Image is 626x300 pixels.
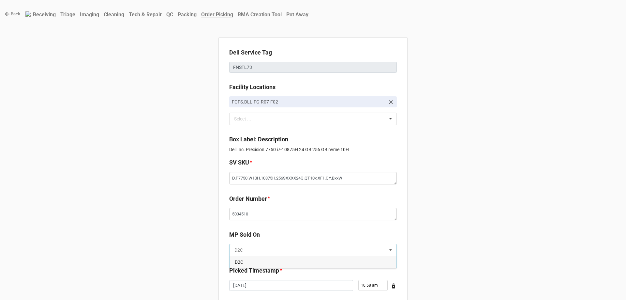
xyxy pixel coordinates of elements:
a: Tech & Repair [127,8,164,21]
input: Date [229,280,353,291]
b: Receiving [33,11,56,18]
a: QC [164,8,175,21]
span: D2C [235,260,243,265]
a: Packing [175,8,199,21]
p: Dell Inc. Precision 7750 i7-10875H 24 GB 256 GB nvme 10H [229,146,397,153]
a: Back [5,11,20,17]
label: MP Sold On [229,230,260,239]
b: Cleaning [104,11,124,18]
a: Cleaning [101,8,127,21]
label: SV SKU [229,158,249,167]
b: Tech & Repair [129,11,162,18]
b: Box Label: Description [229,136,288,143]
label: Picked Timestamp [229,266,279,275]
p: FGFS.DLL.FG-R07-F02 [232,99,385,105]
label: Order Number [229,194,267,203]
b: Put Away [286,11,308,18]
b: Triage [60,11,75,18]
b: Imaging [80,11,99,18]
b: RMA Creation Tool [238,11,282,18]
b: Order Picking [201,11,233,18]
b: Packing [178,11,197,18]
a: RMA Creation Tool [235,8,284,21]
a: Triage [58,8,78,21]
textarea: 5034510 [229,208,397,220]
a: Imaging [78,8,101,21]
textarea: D.P7750.W10H.10875H.256SXXXX24G.QT10x.XF1.GY.BxxW [229,172,397,184]
a: Put Away [284,8,311,21]
b: QC [166,11,173,18]
a: Receiving [31,8,58,21]
a: Order Picking [199,8,235,21]
label: Dell Service Tag [229,48,272,57]
label: Facility Locations [229,83,276,92]
input: Time [358,280,388,291]
div: Select ... [232,115,261,122]
img: RexiLogo.png [25,11,31,17]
